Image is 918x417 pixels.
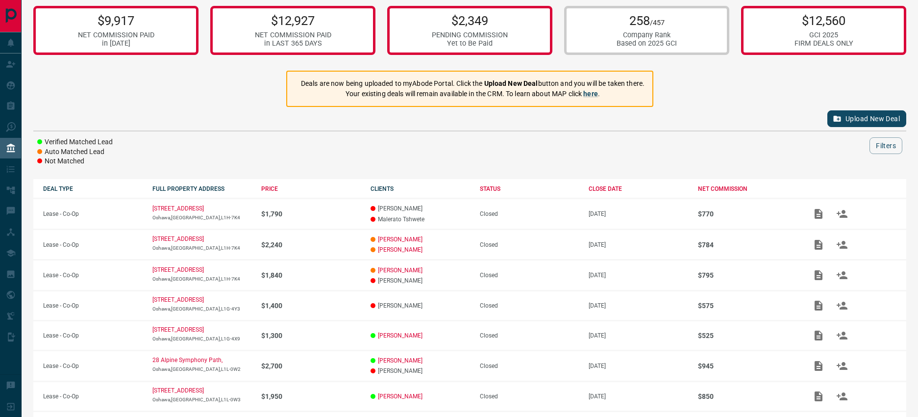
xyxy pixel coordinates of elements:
p: [PERSON_NAME] [371,205,470,212]
p: Deals are now being uploaded to myAbode Portal. Click the button and you will be taken there. [301,78,645,89]
p: $784 [698,241,797,249]
a: [STREET_ADDRESS] [152,235,204,242]
a: [PERSON_NAME] [378,357,422,364]
p: $12,560 [794,13,853,28]
p: $795 [698,271,797,279]
a: 28 Alpine Symphony Path, [152,357,223,364]
p: Oshawa,[GEOGRAPHIC_DATA],L1H-7K4 [152,245,252,251]
span: Add / View Documents [807,332,830,339]
p: Oshawa,[GEOGRAPHIC_DATA],L1L-0W2 [152,366,252,372]
div: DEAL TYPE [43,185,143,192]
div: CLOSE DATE [589,185,688,192]
span: Add / View Documents [807,362,830,369]
p: Oshawa,[GEOGRAPHIC_DATA],L1H-7K4 [152,215,252,220]
p: Lease - Co-Op [43,393,143,400]
div: Closed [480,332,579,339]
div: Yet to Be Paid [432,39,508,48]
p: [DATE] [589,210,688,217]
p: [PERSON_NAME] [371,302,470,309]
p: $850 [698,392,797,400]
p: [DATE] [589,332,688,339]
p: Lease - Co-Op [43,241,143,248]
a: [PERSON_NAME] [378,332,422,339]
div: NET COMMISSION [698,185,797,192]
span: Match Clients [830,271,854,278]
div: PRICE [261,185,361,192]
p: [DATE] [589,393,688,400]
strong: Upload New Deal [484,79,538,87]
div: STATUS [480,185,579,192]
a: [STREET_ADDRESS] [152,266,204,273]
div: Closed [480,302,579,309]
div: NET COMMISSION PAID [78,31,154,39]
p: Oshawa,[GEOGRAPHIC_DATA],L1L-0W3 [152,397,252,402]
p: $525 [698,332,797,339]
p: $1,400 [261,302,361,310]
span: Add / View Documents [807,302,830,309]
div: NET COMMISSION PAID [255,31,331,39]
p: [PERSON_NAME] [371,367,470,374]
p: Oshawa,[GEOGRAPHIC_DATA],L1H-7K4 [152,276,252,282]
div: GCI 2025 [794,31,853,39]
p: Your existing deals will remain available in the CRM. To learn about MAP click . [301,89,645,99]
span: Match Clients [830,392,854,399]
p: Lease - Co-Op [43,332,143,339]
div: Closed [480,272,579,279]
span: Match Clients [830,302,854,309]
a: here [583,90,598,98]
p: $770 [698,210,797,218]
p: $945 [698,362,797,370]
span: Match Clients [830,362,854,369]
span: Match Clients [830,210,854,217]
a: [PERSON_NAME] [378,267,422,274]
div: in [DATE] [78,39,154,48]
p: $1,840 [261,271,361,279]
p: [DATE] [589,272,688,279]
a: [STREET_ADDRESS] [152,296,204,303]
p: $2,240 [261,241,361,249]
p: [DATE] [589,302,688,309]
p: $2,700 [261,362,361,370]
span: /457 [650,19,665,27]
p: $2,349 [432,13,508,28]
p: [DATE] [589,241,688,248]
a: [PERSON_NAME] [378,393,422,400]
span: Match Clients [830,241,854,248]
a: [PERSON_NAME] [378,246,422,253]
li: Verified Matched Lead [37,137,113,147]
p: Oshawa,[GEOGRAPHIC_DATA],L1G-4X9 [152,336,252,341]
a: [STREET_ADDRESS] [152,326,204,333]
p: [PERSON_NAME] [371,277,470,284]
p: $1,950 [261,392,361,400]
div: FULL PROPERTY ADDRESS [152,185,252,192]
a: [STREET_ADDRESS] [152,387,204,394]
span: Add / View Documents [807,210,830,217]
p: [DATE] [589,363,688,369]
p: $575 [698,302,797,310]
p: $1,300 [261,332,361,339]
p: 258 [617,13,677,28]
p: $12,927 [255,13,331,28]
div: PENDING COMMISSION [432,31,508,39]
div: in LAST 365 DAYS [255,39,331,48]
p: Malerato Tshwete [371,216,470,223]
a: [STREET_ADDRESS] [152,205,204,212]
p: Lease - Co-Op [43,302,143,309]
span: Add / View Documents [807,241,830,248]
li: Auto Matched Lead [37,147,113,157]
span: Add / View Documents [807,392,830,399]
div: Closed [480,241,579,248]
p: $1,790 [261,210,361,218]
span: Add / View Documents [807,271,830,278]
p: Oshawa,[GEOGRAPHIC_DATA],L1G-4Y3 [152,306,252,312]
button: Upload New Deal [827,110,906,127]
p: Lease - Co-Op [43,272,143,279]
p: Lease - Co-Op [43,210,143,217]
div: Based on 2025 GCI [617,39,677,48]
li: Not Matched [37,156,113,166]
div: Company Rank [617,31,677,39]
